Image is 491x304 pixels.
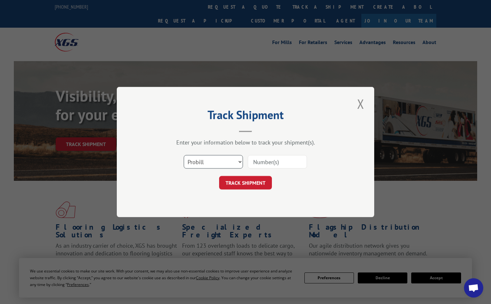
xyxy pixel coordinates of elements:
[149,110,342,123] h2: Track Shipment
[464,278,483,298] a: Open chat
[355,95,366,113] button: Close modal
[248,155,307,169] input: Number(s)
[219,176,272,189] button: TRACK SHIPMENT
[149,139,342,146] div: Enter your information below to track your shipment(s).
